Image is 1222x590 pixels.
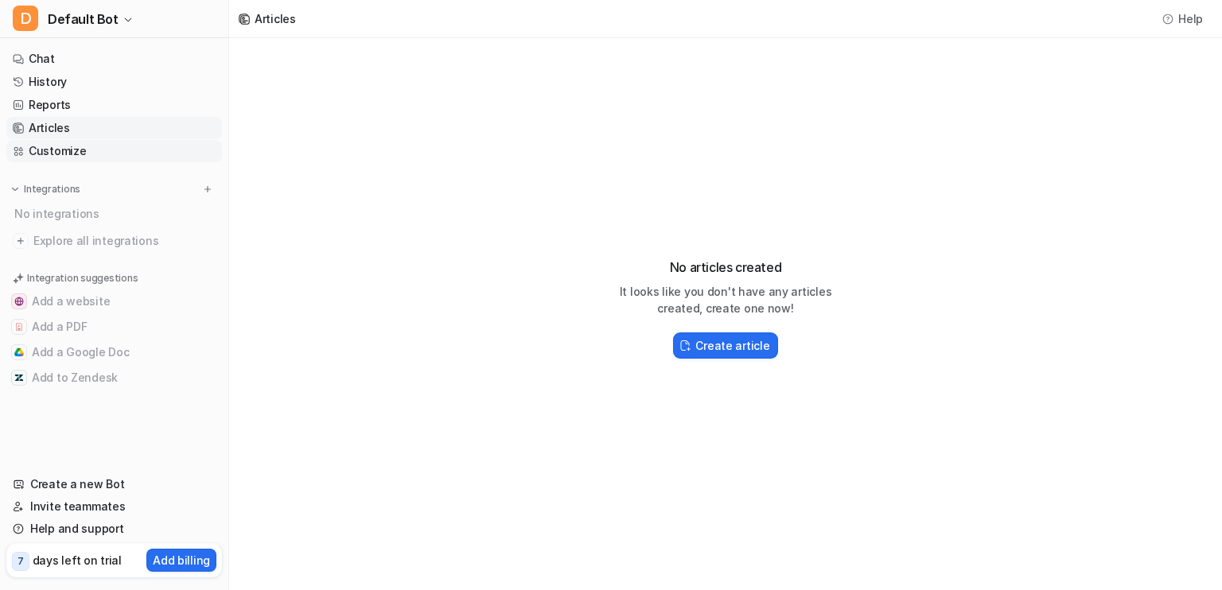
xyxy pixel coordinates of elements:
img: menu_add.svg [202,184,213,195]
a: Reports [6,94,222,116]
img: Add to Zendesk [14,373,24,382]
a: Explore all integrations [6,230,222,252]
p: It looks like you don't have any articles created, create one now! [598,283,853,316]
p: Add billing [153,552,210,569]
a: Chat [6,48,222,70]
p: days left on trial [33,552,122,569]
p: Integrations [24,183,80,196]
span: D [13,6,38,31]
button: Add a PDFAdd a PDF [6,314,222,340]
div: No integrations [10,200,222,227]
a: Articles [6,117,222,139]
h3: No articles created [598,258,853,277]
img: expand menu [10,184,21,195]
p: Integration suggestions [27,271,138,285]
span: Default Bot [48,8,119,30]
img: explore all integrations [13,233,29,249]
span: Explore all integrations [33,228,216,254]
button: Integrations [6,181,85,197]
img: Add a website [14,297,24,306]
button: Help [1158,7,1209,30]
a: Help and support [6,518,222,540]
h2: Create article [695,337,769,354]
img: Add a Google Doc [14,347,24,357]
button: Add a Google DocAdd a Google Doc [6,340,222,365]
button: Add a websiteAdd a website [6,289,222,314]
button: Create article [673,332,777,359]
a: Invite teammates [6,495,222,518]
div: Articles [255,10,296,27]
p: 7 [18,554,24,569]
button: Add to ZendeskAdd to Zendesk [6,365,222,390]
a: Create a new Bot [6,473,222,495]
a: History [6,71,222,93]
img: Add a PDF [14,322,24,332]
a: Customize [6,140,222,162]
button: Add billing [146,549,216,572]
